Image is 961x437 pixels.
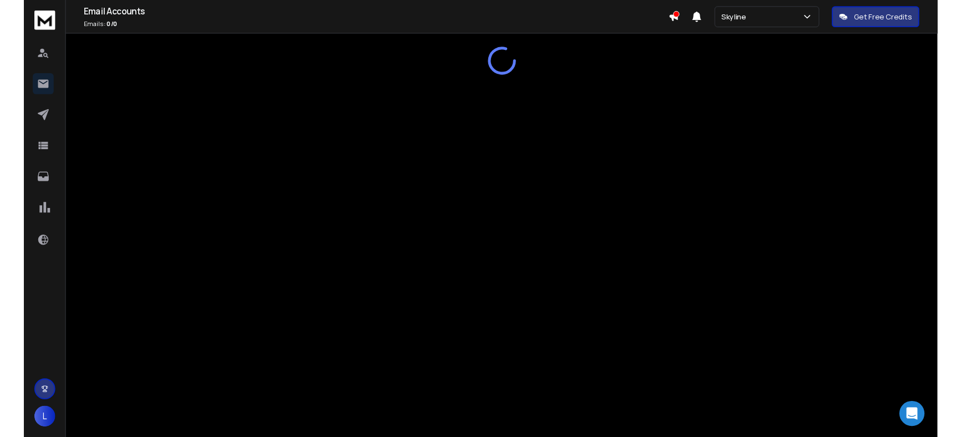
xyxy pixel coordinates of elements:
[739,12,770,23] p: Skyline
[63,6,683,19] h1: Email Accounts
[88,21,99,30] span: 0 / 0
[63,21,683,30] p: Emails :
[11,11,33,32] img: logo
[856,7,949,29] button: Get Free Credits
[879,12,941,23] p: Get Free Credits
